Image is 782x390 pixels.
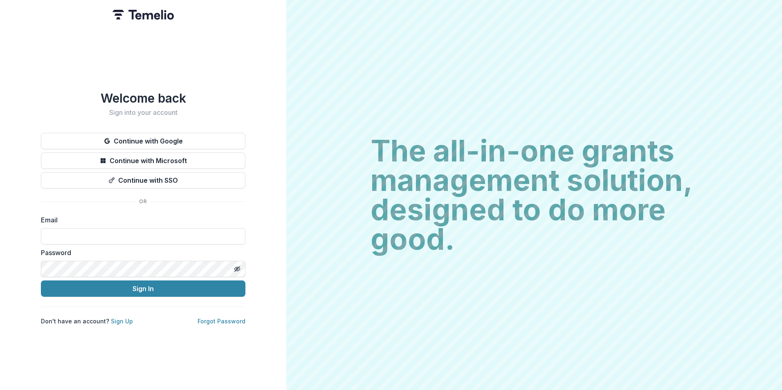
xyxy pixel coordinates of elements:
button: Continue with SSO [41,172,245,188]
button: Continue with Microsoft [41,152,245,169]
button: Toggle password visibility [231,262,244,276]
button: Sign In [41,280,245,297]
p: Don't have an account? [41,317,133,325]
h1: Welcome back [41,91,245,105]
a: Sign Up [111,318,133,325]
label: Email [41,215,240,225]
button: Continue with Google [41,133,245,149]
img: Temelio [112,10,174,20]
h2: Sign into your account [41,109,245,117]
a: Forgot Password [198,318,245,325]
label: Password [41,248,240,258]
